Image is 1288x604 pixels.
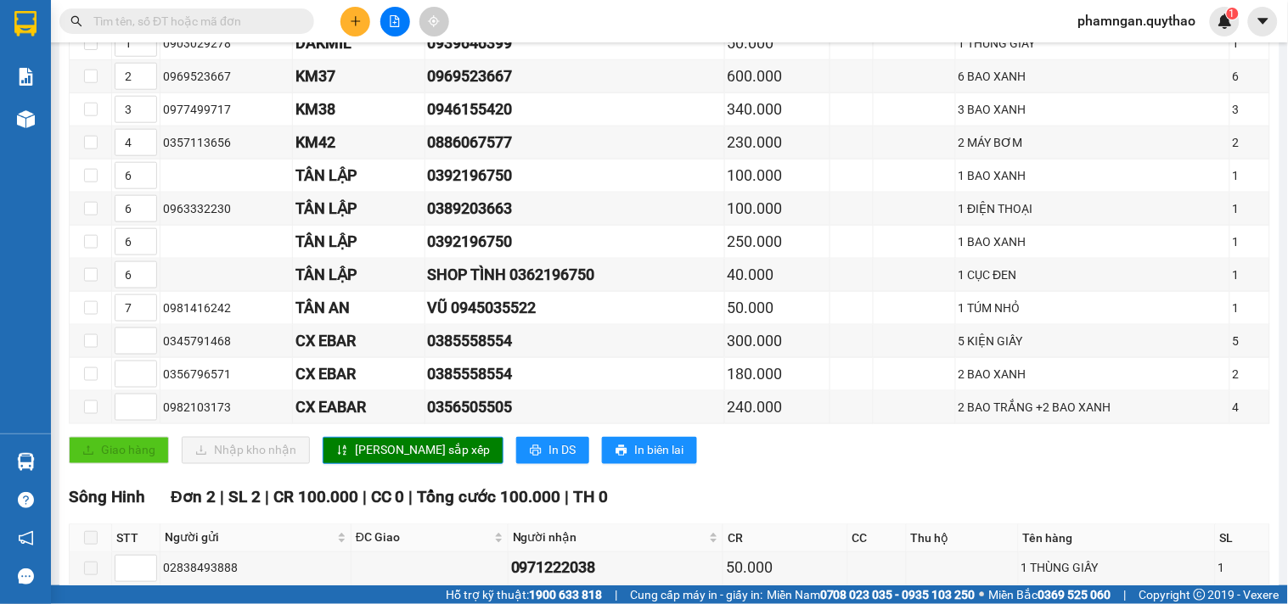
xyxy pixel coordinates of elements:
div: CX EBAR [295,329,422,353]
div: 0969523667 [428,64,722,88]
button: printerIn DS [516,437,589,464]
span: aim [428,15,440,27]
div: 6 BAO XANH [959,67,1228,86]
div: 0969523667 [163,67,290,86]
span: Cung cấp máy in - giấy in: [630,585,762,604]
sup: 1 [1227,8,1239,20]
div: TÂN LẬP [295,164,422,187]
span: notification [18,530,34,546]
th: Tên hàng [1019,524,1216,552]
div: 0946155420 [428,98,722,121]
div: 300.000 [728,329,828,353]
span: | [220,488,224,507]
button: caret-down [1248,7,1278,36]
div: SHOP TÌNH 0362196750 [428,263,722,287]
img: warehouse-icon [17,110,35,128]
span: message [18,568,34,584]
span: SL 2 [228,488,261,507]
div: 0963332230 [163,199,290,218]
button: printerIn biên lai [602,437,697,464]
div: 1 THÙNG GIẤY [959,34,1228,53]
div: DAKMIL [295,31,422,55]
span: phamngan.quythao [1065,10,1210,31]
div: 0939646399 [428,31,722,55]
div: 1 BAO XANH [959,166,1228,185]
span: ĐC Giao [356,528,491,547]
button: downloadNhập kho nhận [182,437,310,464]
span: In biên lai [634,441,683,460]
span: question-circle [18,492,34,508]
div: 0971222038 [511,556,720,580]
span: caret-down [1256,14,1271,29]
th: CR [723,524,848,552]
span: CR 100.000 [273,488,358,507]
input: Tìm tên, số ĐT hoặc mã đơn [93,12,294,31]
div: 50.000 [728,296,828,320]
div: 6 [1233,67,1267,86]
span: sort-ascending [336,445,348,458]
div: TÂN AN [295,296,422,320]
div: 5 [1233,332,1267,350]
div: KM37 [295,64,422,88]
div: 0356796571 [163,365,290,383]
div: 250.000 [728,230,828,254]
div: 2 MÁY BƠM [959,133,1228,152]
div: 2 [1233,133,1267,152]
button: plus [340,7,370,36]
div: 180.000 [728,362,828,386]
div: 0345791468 [163,332,290,350]
span: | [265,488,269,507]
span: In DS [548,441,576,460]
div: 600.000 [728,64,828,88]
span: | [615,585,617,604]
span: printer [616,445,627,458]
img: solution-icon [17,68,35,86]
span: search [70,15,82,27]
div: 50.000 [726,556,845,580]
span: | [409,488,413,507]
div: 0392196750 [428,164,722,187]
th: SL [1216,524,1270,552]
span: ⚪️ [980,591,985,598]
div: 1 [1233,166,1267,185]
div: 1 [1233,34,1267,53]
strong: 1900 633 818 [529,588,602,601]
span: | [363,488,367,507]
span: Miền Nam [767,585,976,604]
button: aim [419,7,449,36]
span: | [1124,585,1127,604]
div: 340.000 [728,98,828,121]
div: 2 [1233,365,1267,383]
div: 50.000 [728,31,828,55]
div: 1 BAO XANH [959,232,1228,251]
div: 1 [1218,559,1267,578]
div: 100.000 [728,197,828,221]
div: 3 BAO XANH [959,100,1228,119]
div: 1 THÙNG GIẤY [1021,559,1212,578]
span: | [565,488,570,507]
div: 4 [1233,398,1267,417]
span: Đơn 2 [171,488,216,507]
div: CX EABAR [295,395,422,419]
div: 0981416242 [163,299,290,317]
div: 1 [1233,266,1267,284]
th: CC [848,524,907,552]
div: 0392196750 [428,230,722,254]
span: CC 0 [371,488,405,507]
div: 40.000 [728,263,828,287]
th: Thu hộ [907,524,1020,552]
div: 0389203663 [428,197,722,221]
strong: 0369 525 060 [1038,588,1111,601]
button: sort-ascending[PERSON_NAME] sắp xếp [323,437,503,464]
span: TH 0 [574,488,609,507]
div: 1 [1233,232,1267,251]
div: 1 [1233,299,1267,317]
div: 1 [1233,199,1267,218]
div: 0977499717 [163,100,290,119]
div: 5 KIỆN GIẤY [959,332,1228,350]
span: file-add [389,15,401,27]
div: KM38 [295,98,422,121]
div: 0385558554 [428,329,722,353]
div: 0886067577 [428,131,722,154]
div: 240.000 [728,395,828,419]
